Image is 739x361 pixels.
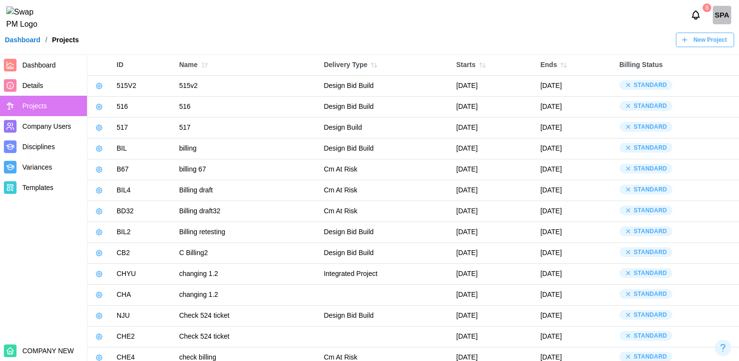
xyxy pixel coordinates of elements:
td: [DATE] [535,285,614,306]
div: Standard [634,81,667,90]
span: New Project [693,33,727,47]
div: Starts [456,58,531,72]
td: Check 524 ticket [174,327,319,347]
div: Standard [634,102,667,111]
td: [DATE] [451,180,535,201]
td: Billing retesting [174,222,319,243]
td: [DATE] [451,222,535,243]
td: CHA [112,285,174,306]
td: CHE2 [112,327,174,347]
button: View Project [92,184,106,197]
button: View Project [92,288,106,302]
td: [DATE] [535,264,614,285]
button: View Project [92,330,106,344]
td: Design Bid Build [319,222,451,243]
td: NJU [112,306,174,327]
td: Cm At Risk [319,201,451,222]
td: changing 1.2 [174,285,319,306]
button: View Project [92,79,106,93]
div: Standard [634,310,667,320]
div: Projects [52,36,79,43]
td: CHYU [112,264,174,285]
button: View Project [92,100,106,114]
td: C Billing2 [174,243,319,264]
button: View Project [92,309,106,323]
td: BIL [112,138,174,159]
div: Standard [634,185,667,194]
td: [DATE] [451,118,535,138]
div: Standard [634,122,667,132]
td: CB2 [112,243,174,264]
td: [DATE] [451,76,535,97]
div: / [45,36,47,43]
button: View Project [92,267,106,281]
td: 516 [112,97,174,118]
td: changing 1.2 [174,264,319,285]
span: Company Users [22,122,71,130]
div: ID [117,60,170,70]
td: [DATE] [535,201,614,222]
td: Billing draft [174,180,319,201]
td: Design Bid Build [319,306,451,327]
td: 515V2 [112,76,174,97]
a: New Project [676,33,734,47]
td: 515v2 [174,76,319,97]
span: Variances [22,163,52,171]
span: Dashboard [22,61,56,69]
td: [DATE] [451,243,535,264]
span: Projects [22,102,47,110]
td: billing [174,138,319,159]
td: BIL4 [112,180,174,201]
td: [DATE] [535,180,614,201]
td: Design Bid Build [319,97,451,118]
div: Standard [634,143,667,153]
td: Check 524 ticket [174,306,319,327]
td: Billing draft32 [174,201,319,222]
div: Delivery Type [324,58,447,72]
td: 517 [174,118,319,138]
td: [DATE] [451,327,535,347]
td: [DATE] [535,138,614,159]
button: View Project [92,163,106,176]
button: View Project [92,205,106,218]
img: Swap PM Logo [6,6,46,31]
span: Details [22,82,43,89]
td: Integrated Project [319,264,451,285]
span: Templates [22,184,53,191]
td: [DATE] [535,76,614,97]
a: SShetty platform admin [713,6,731,24]
div: Name [179,58,314,72]
td: [DATE] [451,264,535,285]
div: Standard [634,269,667,278]
div: Standard [634,164,667,173]
td: [DATE] [535,97,614,118]
button: View Project [92,142,106,155]
td: [DATE] [535,159,614,180]
td: [DATE] [451,201,535,222]
div: Standard [634,331,667,341]
td: [DATE] [535,327,614,347]
button: Notifications [687,7,704,23]
div: Ends [540,58,609,72]
div: Standard [634,206,667,215]
td: Design Bid Build [319,138,451,159]
td: Design Bid Build [319,243,451,264]
td: BIL2 [112,222,174,243]
td: [DATE] [535,118,614,138]
td: [DATE] [451,138,535,159]
div: Standard [634,227,667,236]
td: [DATE] [535,222,614,243]
td: [DATE] [451,97,535,118]
td: Design Bid Build [319,76,451,97]
td: [DATE] [535,306,614,327]
div: Standard [634,290,667,299]
span: Disciplines [22,143,55,151]
td: [DATE] [451,306,535,327]
div: Standard [634,248,667,257]
td: 516 [174,97,319,118]
td: billing 67 [174,159,319,180]
div: SPA [713,6,731,24]
button: View Project [92,121,106,135]
td: Cm At Risk [319,180,451,201]
a: Dashboard [5,36,40,43]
